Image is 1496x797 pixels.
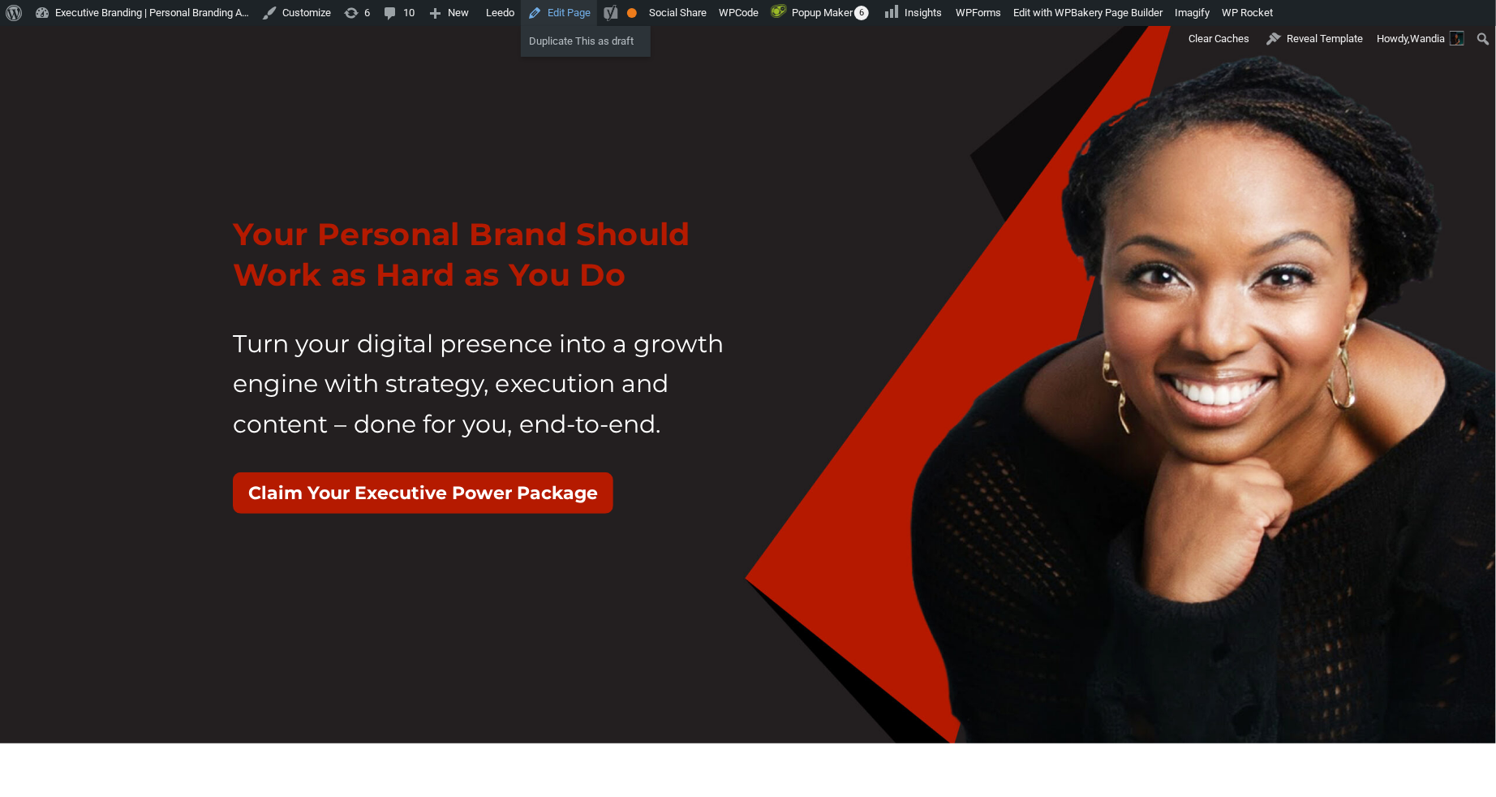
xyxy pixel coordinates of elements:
[521,31,651,52] a: Duplicate This as draft
[233,214,736,295] h3: Your Personal Brand Should Work as Hard as You Do
[42,42,178,55] div: Domain: [DOMAIN_NAME]
[854,6,869,20] span: 6
[1410,32,1445,45] span: Wandia
[905,6,942,19] span: Insights
[161,94,174,107] img: tab_keywords_by_traffic_grey.svg
[44,94,57,107] img: tab_domain_overview_orange.svg
[1180,26,1257,52] div: Clear Caches
[233,324,736,445] p: Turn your digital presence into a growth engine with strategy, execution and content – done for y...
[45,26,80,39] div: v 4.0.25
[62,96,145,106] div: Domain Overview
[233,472,613,514] button: Claim Your Executive Power Package
[627,8,637,18] div: OK
[26,26,39,39] img: logo_orange.svg
[26,42,39,55] img: website_grey.svg
[179,96,273,106] div: Keywords by Traffic
[1287,26,1363,52] span: Reveal Template
[1371,26,1471,52] a: Howdy,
